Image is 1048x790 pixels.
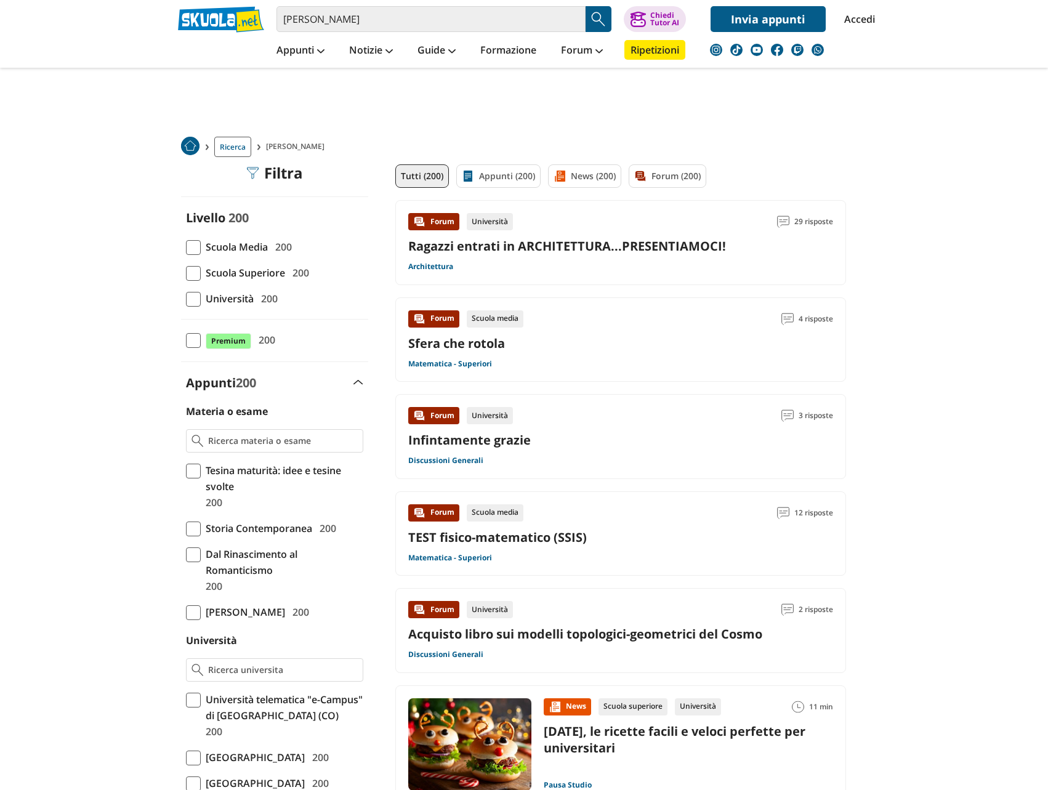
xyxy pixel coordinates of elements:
a: Formazione [477,40,539,62]
img: Forum contenuto [413,409,425,422]
div: Forum [408,213,459,230]
input: Cerca appunti, riassunti o versioni [276,6,586,32]
div: Filtra [247,164,303,182]
span: 200 [307,749,329,765]
div: Università [467,407,513,424]
span: Storia Contemporanea [201,520,312,536]
span: Università telematica "e-Campus" di [GEOGRAPHIC_DATA] (CO) [201,691,363,723]
div: Forum [408,407,459,424]
a: Matematica - Superiori [408,553,492,563]
div: Scuola superiore [599,698,667,715]
img: Commenti lettura [777,507,789,519]
span: Dal Rinascimento al Romanticismo [201,546,363,578]
img: facebook [771,44,783,56]
a: Ripetizioni [624,40,685,60]
label: Appunti [186,374,256,391]
label: Università [186,634,237,647]
img: Tempo lettura [792,701,804,713]
span: Scuola Superiore [201,265,285,281]
button: Search Button [586,6,611,32]
a: Sfera che rotola [408,335,505,352]
input: Ricerca universita [208,664,358,676]
img: Filtra filtri mobile [247,167,259,179]
img: Forum contenuto [413,313,425,325]
span: Tesina maturità: idee e tesine svolte [201,462,363,494]
a: Invia appunti [711,6,826,32]
a: News (200) [548,164,621,188]
div: Università [675,698,721,715]
img: Commenti lettura [781,313,794,325]
a: Infintamente grazie [408,432,531,448]
span: 11 min [809,698,833,715]
span: 200 [288,604,309,620]
span: 29 risposte [794,213,833,230]
span: 12 risposte [794,504,833,522]
div: Forum [408,310,459,328]
img: Forum contenuto [413,603,425,616]
div: Forum [408,601,459,618]
span: 200 [201,578,222,594]
span: [GEOGRAPHIC_DATA] [201,749,305,765]
a: Guide [414,40,459,62]
img: tiktok [730,44,743,56]
a: Architettura [408,262,453,272]
div: Forum [408,504,459,522]
a: Matematica - Superiori [408,359,492,369]
img: Cerca appunti, riassunti o versioni [589,10,608,28]
a: [DATE], le ricette facili e veloci perfette per universitari [544,723,805,756]
img: Commenti lettura [781,603,794,616]
img: Commenti lettura [781,409,794,422]
button: ChiediTutor AI [624,6,686,32]
a: Accedi [844,6,870,32]
div: Scuola media [467,504,523,522]
a: Ragazzi entrati in ARCHITETTURA...PRESENTIAMOCI! [408,238,726,254]
a: Acquisto libro sui modelli topologici-geometrici del Cosmo [408,626,762,642]
a: Ricerca [214,137,251,157]
a: Discussioni Generali [408,650,483,659]
div: Università [467,601,513,618]
img: Commenti lettura [777,216,789,228]
span: 2 risposte [799,601,833,618]
img: Ricerca universita [191,664,203,676]
div: News [544,698,591,715]
span: [PERSON_NAME] [201,604,285,620]
span: Scuola Media [201,239,268,255]
a: Notizie [346,40,396,62]
a: Forum (200) [629,164,706,188]
span: 3 risposte [799,407,833,424]
span: 200 [201,723,222,740]
img: Forum contenuto [413,216,425,228]
label: Livello [186,209,225,226]
input: Ricerca materia o esame [208,435,358,447]
div: Università [467,213,513,230]
span: Università [201,291,254,307]
label: Materia o esame [186,405,268,418]
a: Discussioni Generali [408,456,483,466]
img: twitch [791,44,804,56]
img: Ricerca materia o esame [191,435,203,447]
img: Forum contenuto [413,507,425,519]
img: WhatsApp [812,44,824,56]
span: [PERSON_NAME] [266,137,329,157]
a: TEST fisico-matematico (SSIS) [408,529,587,546]
a: Tutti (200) [395,164,449,188]
img: News contenuto [549,701,561,713]
span: 200 [254,332,275,348]
img: Home [181,137,200,155]
span: 200 [270,239,292,255]
span: 200 [228,209,249,226]
img: Forum filtro contenuto [634,170,647,182]
span: 4 risposte [799,310,833,328]
div: Chiedi Tutor AI [650,12,679,26]
img: youtube [751,44,763,56]
span: 200 [315,520,336,536]
span: 200 [256,291,278,307]
a: Appunti (200) [456,164,541,188]
a: Pausa Studio [544,780,592,790]
span: 200 [201,494,222,510]
a: Forum [558,40,606,62]
a: Appunti [273,40,328,62]
img: instagram [710,44,722,56]
span: Premium [206,333,251,349]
